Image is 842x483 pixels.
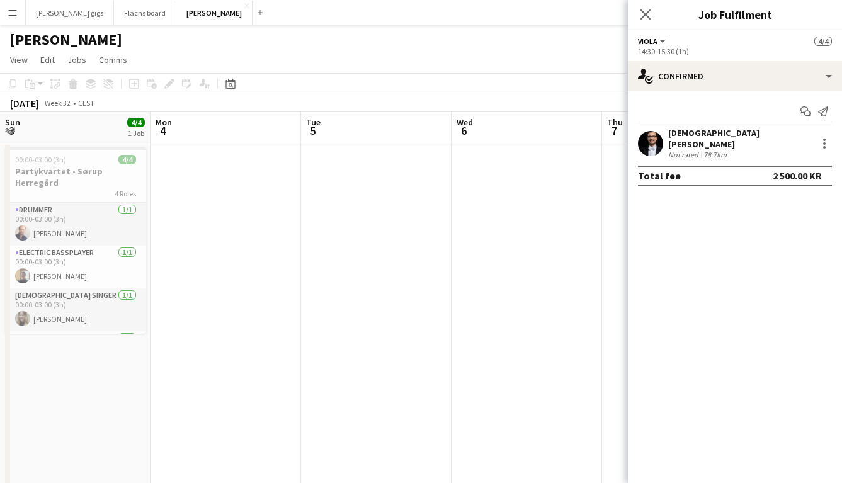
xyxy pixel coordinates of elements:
button: [PERSON_NAME] gigs [26,1,114,25]
span: Sun [5,116,20,128]
span: Edit [40,54,55,65]
div: Total fee [638,169,681,182]
div: [DEMOGRAPHIC_DATA][PERSON_NAME] [668,127,812,150]
h3: Partykvartet - Sørup Herregård [5,166,146,188]
a: Jobs [62,52,91,68]
app-card-role: [DEMOGRAPHIC_DATA] Singer1/100:00-03:00 (3h)[PERSON_NAME] [5,288,146,331]
div: CEST [78,98,94,108]
span: Week 32 [42,98,73,108]
span: Mon [156,116,172,128]
a: Comms [94,52,132,68]
span: 5 [304,123,321,138]
div: 78.7km [701,150,729,159]
div: Not rated [668,150,701,159]
span: 4/4 [127,118,145,127]
span: View [10,54,28,65]
div: 14:30-15:30 (1h) [638,47,832,56]
span: 4/4 [118,155,136,164]
span: 3 [3,123,20,138]
div: [DATE] [10,97,39,110]
h1: [PERSON_NAME] [10,30,122,49]
span: Thu [607,116,623,128]
div: 2 500.00 KR [773,169,822,182]
h3: Job Fulfilment [628,6,842,23]
a: Edit [35,52,60,68]
button: Flachs board [114,1,176,25]
button: [PERSON_NAME] [176,1,253,25]
span: Tue [306,116,321,128]
span: 6 [455,123,473,138]
div: Confirmed [628,61,842,91]
app-card-role: Electric Bassplayer1/100:00-03:00 (3h)[PERSON_NAME] [5,246,146,288]
div: 1 Job [128,128,144,138]
app-card-role: Guitarist1/1 [5,331,146,374]
app-card-role: Drummer1/100:00-03:00 (3h)[PERSON_NAME] [5,203,146,246]
span: Viola [638,37,657,46]
app-job-card: 00:00-03:00 (3h)4/4Partykvartet - Sørup Herregård4 RolesDrummer1/100:00-03:00 (3h)[PERSON_NAME]El... [5,147,146,334]
span: Wed [457,116,473,128]
span: 00:00-03:00 (3h) [15,155,66,164]
span: Jobs [67,54,86,65]
span: 4/4 [814,37,832,46]
span: 4 Roles [115,189,136,198]
span: 7 [605,123,623,138]
span: 4 [154,123,172,138]
button: Viola [638,37,668,46]
a: View [5,52,33,68]
span: Comms [99,54,127,65]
